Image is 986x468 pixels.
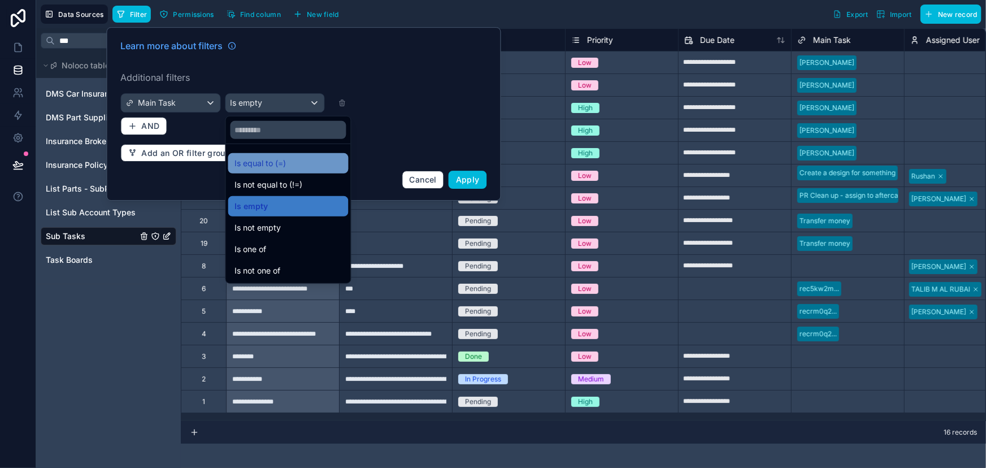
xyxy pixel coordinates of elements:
[202,284,206,293] div: 6
[465,261,491,271] div: Pending
[235,242,267,256] span: Is one of
[46,159,137,171] a: Insurance Policy Form
[41,227,176,245] div: Sub Tasks
[872,5,916,24] button: Import
[235,157,286,170] span: Is equal to (=)
[235,178,303,192] span: Is not equal to (!=)
[46,254,93,266] span: Task Boards
[240,10,281,19] span: Find column
[938,10,978,19] span: New record
[911,194,966,204] div: [PERSON_NAME]
[41,132,176,150] div: Insurance Brokers
[41,156,176,174] div: Insurance Policy Form
[46,136,114,147] span: Insurance Brokers
[578,329,592,339] div: Low
[46,207,136,218] span: List Sub Account Types
[944,428,977,437] span: 16 records
[465,306,491,317] div: Pending
[130,10,147,19] span: Filter
[578,171,592,181] div: Low
[578,239,592,249] div: Low
[155,6,222,23] a: Permissions
[465,284,491,294] div: Pending
[465,374,501,384] div: In Progress
[911,171,935,181] div: Rushan
[202,397,205,406] div: 1
[578,148,593,158] div: High
[578,216,592,226] div: Low
[465,216,491,226] div: Pending
[201,239,207,248] div: 19
[235,221,281,235] span: Is not empty
[465,239,491,249] div: Pending
[41,203,176,222] div: List Sub Account Types
[235,264,281,278] span: Is not one of
[800,103,854,113] div: [PERSON_NAME]
[46,159,128,171] span: Insurance Policy Form
[41,5,108,24] button: Data Sources
[223,6,285,23] button: Find column
[41,180,176,198] div: List Parts - SubParts
[800,284,839,294] div: rec5kw2m...
[307,10,339,19] span: New field
[911,307,966,317] div: [PERSON_NAME]
[829,5,872,24] button: Export
[578,374,604,384] div: Medium
[800,239,850,249] div: Transfer money
[578,103,593,113] div: High
[173,10,214,19] span: Permissions
[62,60,114,71] span: Noloco tables
[46,88,137,99] a: DMS Car Insurance
[289,6,343,23] button: New field
[846,10,868,19] span: Export
[202,352,206,361] div: 3
[800,168,896,178] div: Create a design for something
[578,284,592,294] div: Low
[578,125,593,136] div: High
[800,58,854,68] div: [PERSON_NAME]
[800,125,854,136] div: [PERSON_NAME]
[578,397,593,407] div: High
[465,397,491,407] div: Pending
[700,34,735,46] span: Due Date
[112,6,151,23] button: Filter
[46,136,137,147] a: Insurance Brokers
[46,183,124,194] span: List Parts - SubParts
[920,5,981,24] button: New record
[41,85,176,103] div: DMS Car Insurance
[800,190,956,201] div: PR Clean up - assign to aftercare - all review site
[578,306,592,317] div: Low
[911,284,970,294] div: TALIB M AL RUBAI
[800,148,854,158] div: [PERSON_NAME]
[41,109,176,127] div: DMS Part Supplier Database
[578,352,592,362] div: Low
[235,200,268,213] span: Is empty
[578,261,592,271] div: Low
[46,112,137,123] a: DMS Part Supplier Database
[202,262,206,271] div: 8
[46,88,118,99] span: DMS Car Insurance
[202,375,206,384] div: 2
[58,10,104,19] span: Data Sources
[41,251,176,269] div: Task Boards
[41,58,170,73] button: Noloco tables
[199,216,208,226] div: 20
[46,254,137,266] a: Task Boards
[800,306,837,317] div: recrm0q2...
[916,5,981,24] a: New record
[46,231,137,242] a: Sub Tasks
[202,307,206,316] div: 5
[890,10,912,19] span: Import
[465,329,491,339] div: Pending
[46,231,85,242] span: Sub Tasks
[911,262,966,272] div: [PERSON_NAME]
[46,183,137,194] a: List Parts - SubParts
[926,34,980,46] span: Assigned User
[800,329,837,339] div: recrm0q2...
[800,80,854,90] div: [PERSON_NAME]
[800,216,850,226] div: Transfer money
[813,34,851,46] span: Main Task
[46,207,137,218] a: List Sub Account Types
[578,58,592,68] div: Low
